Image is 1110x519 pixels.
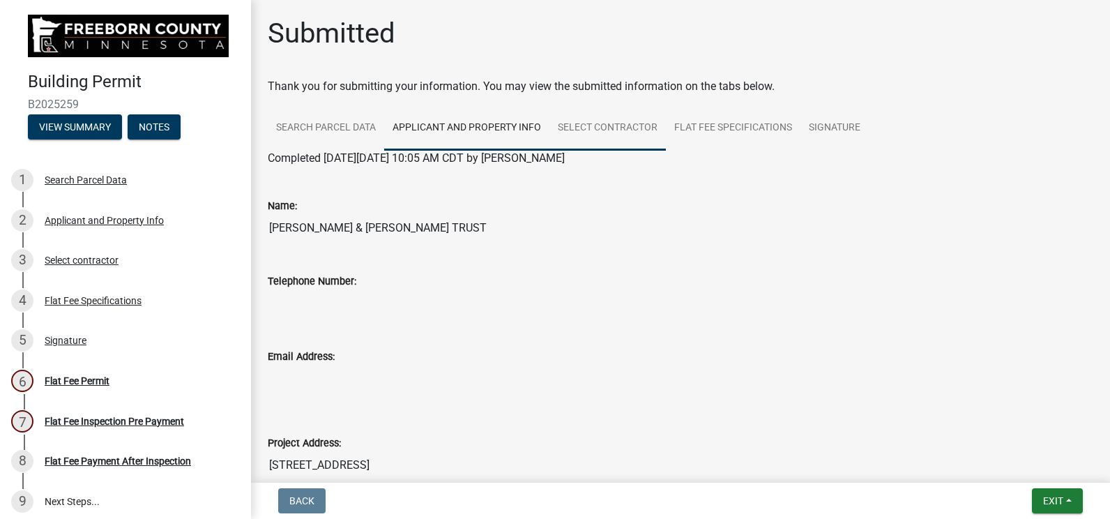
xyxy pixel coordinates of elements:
[11,209,33,232] div: 2
[45,216,164,225] div: Applicant and Property Info
[11,289,33,312] div: 4
[11,410,33,433] div: 7
[11,329,33,352] div: 5
[128,122,181,133] wm-modal-confirm: Notes
[549,106,666,151] a: Select contractor
[45,175,127,185] div: Search Parcel Data
[268,151,565,165] span: Completed [DATE][DATE] 10:05 AM CDT by [PERSON_NAME]
[128,114,181,140] button: Notes
[45,376,109,386] div: Flat Fee Permit
[11,370,33,392] div: 6
[800,106,869,151] a: Signature
[268,277,356,287] label: Telephone Number:
[278,488,326,513] button: Back
[268,202,297,211] label: Name:
[11,249,33,271] div: 3
[28,15,229,57] img: Freeborn County, Minnesota
[45,336,86,345] div: Signature
[45,255,119,265] div: Select contractor
[28,72,240,92] h4: Building Permit
[45,456,191,466] div: Flat Fee Payment After Inspection
[11,169,33,191] div: 1
[268,17,395,50] h1: Submitted
[11,450,33,472] div: 8
[11,490,33,513] div: 9
[268,439,341,449] label: Project Address:
[45,416,184,426] div: Flat Fee Inspection Pre Payment
[384,106,549,151] a: Applicant and Property Info
[45,296,142,306] div: Flat Fee Specifications
[268,78,1093,95] div: Thank you for submitting your information. You may view the submitted information on the tabs below.
[28,98,223,111] span: B2025259
[268,352,335,362] label: Email Address:
[28,122,122,133] wm-modal-confirm: Summary
[268,106,384,151] a: Search Parcel Data
[289,495,314,506] span: Back
[666,106,800,151] a: Flat Fee Specifications
[28,114,122,140] button: View Summary
[1043,495,1063,506] span: Exit
[1032,488,1083,513] button: Exit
